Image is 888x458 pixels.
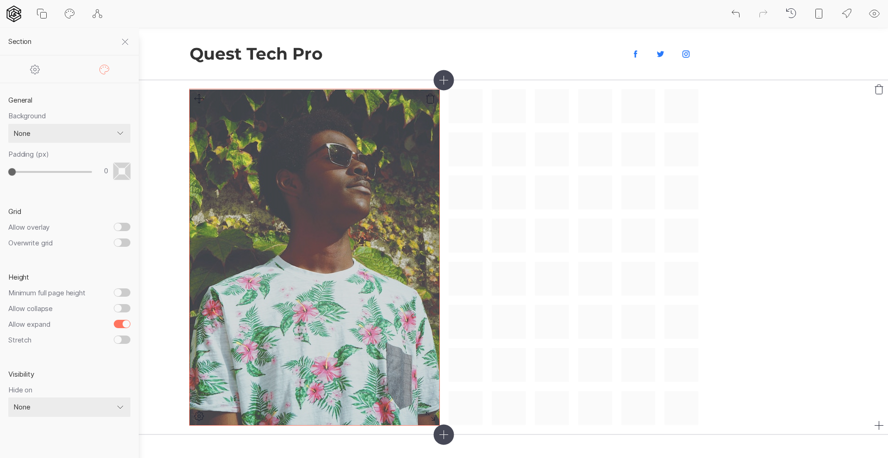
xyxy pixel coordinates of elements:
div: Add block [869,416,888,434]
legend: Height [8,273,130,288]
div: Move block [190,89,208,108]
span: Minimum full page height [8,288,86,297]
span: Allow overlay [8,223,49,232]
legend: Visibility [8,370,130,385]
a: facebook [624,43,647,65]
span: Allow collapse [8,304,53,313]
legend: Grid [8,207,130,223]
div: Delete section [869,80,888,98]
a: instagram [675,43,697,65]
legend: General [8,96,130,111]
h2: Quest Tech Pro [190,44,353,63]
div: Backups [785,7,796,20]
div: Block settings [190,407,208,425]
div: Styles [69,55,139,83]
span: Allow expand [8,320,50,329]
a: twitter [649,43,672,65]
span: Hide on [8,385,32,394]
div: Resize block [421,407,439,425]
span: Padding (px) [8,150,49,159]
span: Overwrite grid [8,238,53,247]
span: Background [8,111,46,120]
span: Stretch [8,336,31,344]
div: Delete block [421,89,439,108]
h2: Section [8,28,139,55]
